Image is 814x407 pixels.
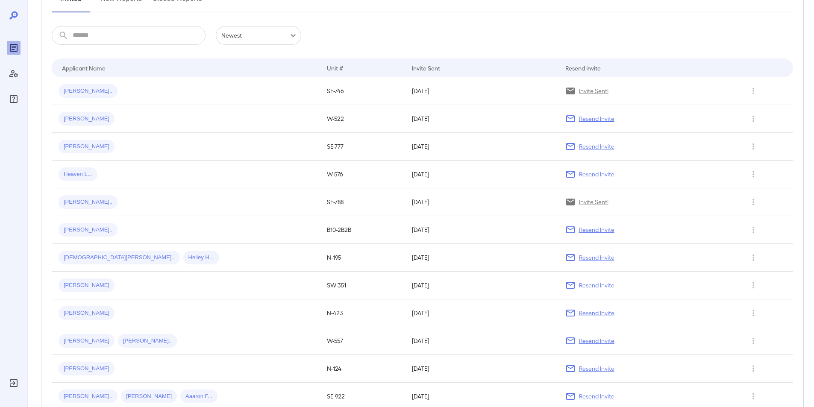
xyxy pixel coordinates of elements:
span: Aaaron F... [180,392,217,401]
td: [DATE] [405,161,558,188]
span: Heaven L... [59,170,97,179]
span: [PERSON_NAME] [121,392,177,401]
td: SE-777 [320,133,405,161]
td: SW-351 [320,272,405,299]
div: Invite Sent [412,63,440,73]
td: N-124 [320,355,405,383]
span: [PERSON_NAME] [59,365,115,373]
p: Invite Sent! [579,198,608,206]
td: [DATE] [405,133,558,161]
p: Resend Invite [579,392,614,401]
span: [PERSON_NAME] [59,337,115,345]
button: Row Actions [746,278,760,292]
span: [PERSON_NAME] [59,281,115,290]
div: Applicant Name [62,63,106,73]
td: [DATE] [405,77,558,105]
div: Reports [7,41,21,55]
td: [DATE] [405,105,558,133]
span: [DEMOGRAPHIC_DATA][PERSON_NAME].. [59,254,180,262]
button: Row Actions [746,84,760,98]
td: [DATE] [405,299,558,327]
p: Resend Invite [579,364,614,373]
p: Resend Invite [579,309,614,317]
td: B10-2B2B [320,216,405,244]
span: [PERSON_NAME] [59,115,115,123]
p: Resend Invite [579,337,614,345]
div: Unit # [327,63,343,73]
span: [PERSON_NAME].. [118,337,177,345]
p: Resend Invite [579,225,614,234]
span: [PERSON_NAME] [59,309,115,317]
span: [PERSON_NAME] [59,143,115,151]
td: W-557 [320,327,405,355]
td: [DATE] [405,355,558,383]
td: [DATE] [405,327,558,355]
div: FAQ [7,92,21,106]
td: W-522 [320,105,405,133]
div: Resend Invite [565,63,601,73]
button: Row Actions [746,251,760,264]
button: Row Actions [746,306,760,320]
button: Row Actions [746,167,760,181]
span: [PERSON_NAME].. [59,87,118,95]
button: Row Actions [746,223,760,237]
p: Invite Sent! [579,87,608,95]
button: Row Actions [746,195,760,209]
p: Resend Invite [579,142,614,151]
td: SE-746 [320,77,405,105]
td: W-576 [320,161,405,188]
p: Resend Invite [579,170,614,179]
span: [PERSON_NAME].. [59,226,118,234]
div: Log Out [7,376,21,390]
span: [PERSON_NAME].. [59,198,118,206]
td: [DATE] [405,216,558,244]
button: Row Actions [746,389,760,403]
button: Row Actions [746,362,760,375]
p: Resend Invite [579,253,614,262]
button: Row Actions [746,112,760,126]
button: Row Actions [746,140,760,153]
td: SE-788 [320,188,405,216]
div: Manage Users [7,67,21,80]
span: [PERSON_NAME].. [59,392,118,401]
td: [DATE] [405,272,558,299]
td: [DATE] [405,244,558,272]
td: [DATE] [405,188,558,216]
button: Row Actions [746,334,760,348]
span: Heiley H... [183,254,219,262]
td: N-195 [320,244,405,272]
p: Resend Invite [579,281,614,290]
p: Resend Invite [579,114,614,123]
td: N-423 [320,299,405,327]
div: Newest [216,26,301,45]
